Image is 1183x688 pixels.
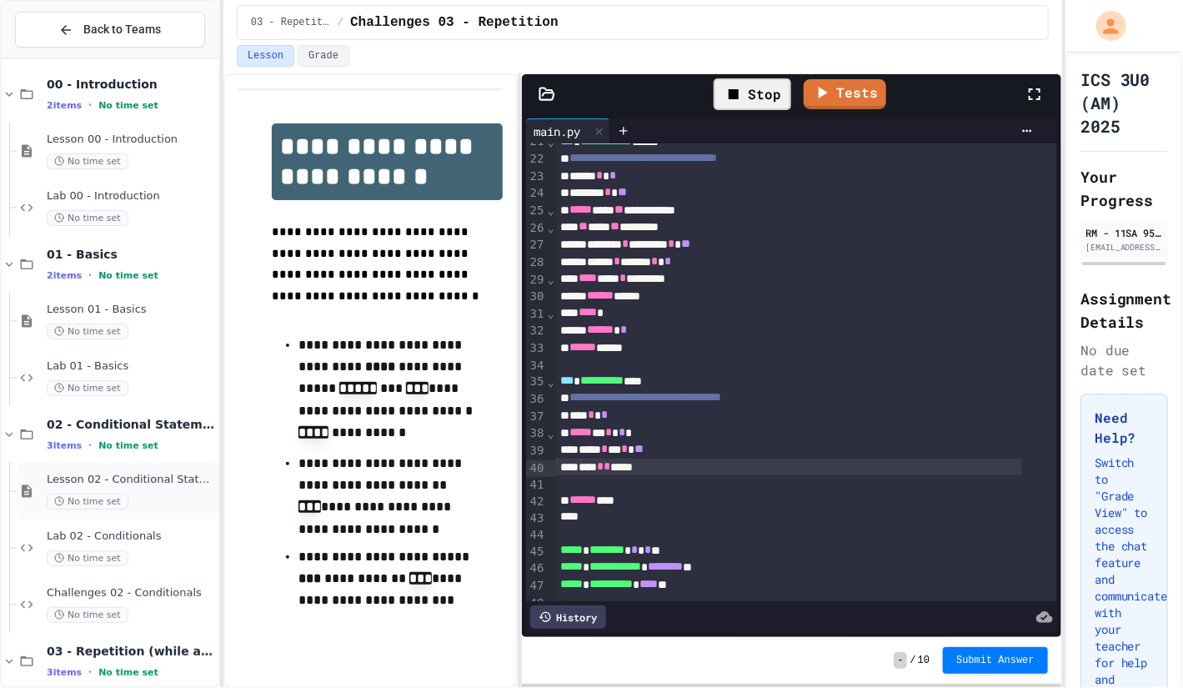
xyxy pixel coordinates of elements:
div: 36 [526,391,547,409]
div: No due date set [1080,340,1168,380]
div: 34 [526,358,547,374]
span: No time set [98,100,158,111]
span: Lesson 00 - Introduction [47,133,215,147]
span: No time set [47,324,128,339]
div: 47 [526,578,547,595]
div: 48 [526,595,547,612]
div: History [530,605,606,629]
span: Challenges 02 - Conditionals [47,586,215,600]
h1: ICS 3U0 (AM) 2025 [1080,68,1168,138]
span: - [894,652,906,669]
div: 40 [526,460,547,478]
span: 2 items [47,100,82,111]
span: Fold line [546,427,554,440]
span: 3 items [47,440,82,451]
div: Stop [714,78,791,110]
span: No time set [47,380,128,396]
span: No time set [47,550,128,566]
div: 23 [526,168,547,186]
div: 22 [526,151,547,168]
span: Lab 02 - Conditionals [47,530,215,544]
div: 35 [526,374,547,391]
div: 45 [526,544,547,561]
div: 39 [526,443,547,460]
span: No time set [47,494,128,510]
span: 03 - Repetition (while and for) [47,644,215,659]
span: No time set [47,210,128,226]
span: Lesson 01 - Basics [47,303,215,317]
span: 00 - Introduction [47,77,215,92]
span: 3 items [47,667,82,678]
div: 41 [526,477,547,494]
span: No time set [98,270,158,281]
span: No time set [47,153,128,169]
div: 31 [526,306,547,324]
div: 25 [526,203,547,220]
span: Lab 00 - Introduction [47,189,215,203]
div: [EMAIL_ADDRESS][DOMAIN_NAME] [1085,241,1163,254]
div: 26 [526,220,547,238]
div: RM - 11SA 954730 [PERSON_NAME] SS [1085,225,1163,240]
span: • [88,269,92,282]
h3: Need Help? [1095,408,1154,448]
span: • [88,439,92,452]
span: Submit Answer [956,654,1035,667]
span: 10 [918,654,930,667]
span: 02 - Conditional Statements (if) [47,417,215,432]
div: 24 [526,185,547,203]
div: 28 [526,254,547,272]
span: No time set [47,607,128,623]
span: Fold line [546,203,554,217]
span: Lab 01 - Basics [47,359,215,374]
span: / [338,16,343,29]
div: 30 [526,289,547,306]
button: Grade [298,45,349,67]
span: No time set [98,667,158,678]
span: Back to Teams [83,21,161,38]
div: 43 [526,510,547,527]
button: Lesson [237,45,294,67]
button: Submit Answer [943,647,1048,674]
span: 03 - Repetition (while and for) [251,16,331,29]
span: Lesson 02 - Conditional Statements (if) [47,473,215,487]
span: Fold line [546,135,554,148]
span: Fold line [546,273,554,286]
span: • [88,665,92,679]
span: Challenges 03 - Repetition [350,13,559,33]
div: main.py [526,118,610,143]
div: 42 [526,494,547,511]
div: 37 [526,409,547,426]
span: / [910,654,916,667]
div: 38 [526,425,547,443]
span: 01 - Basics [47,247,215,262]
div: 32 [526,323,547,340]
span: 2 items [47,270,82,281]
div: 29 [526,272,547,289]
div: 27 [526,237,547,254]
button: Back to Teams [15,12,205,48]
div: 44 [526,527,547,544]
span: Fold line [546,375,554,389]
span: Fold line [546,307,554,320]
div: 33 [526,340,547,358]
a: Tests [804,79,886,109]
h2: Assignment Details [1080,287,1168,334]
h2: Your Progress [1080,165,1168,212]
span: • [88,98,92,112]
span: No time set [98,440,158,451]
div: main.py [526,123,589,140]
span: Fold line [546,221,554,234]
div: 46 [526,560,547,578]
div: My Account [1079,7,1130,45]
